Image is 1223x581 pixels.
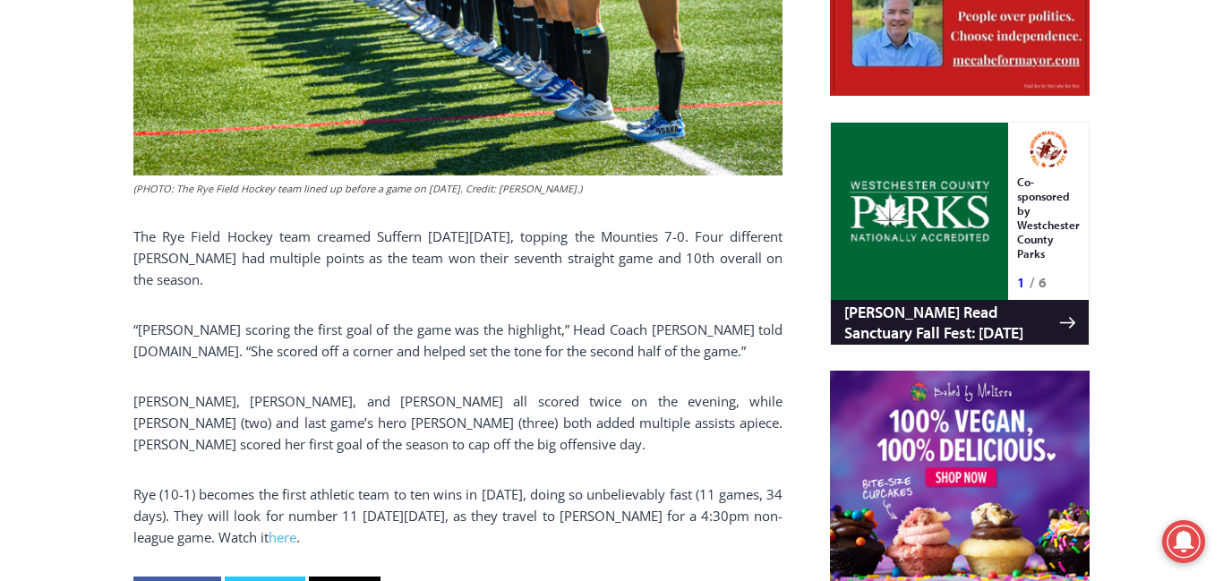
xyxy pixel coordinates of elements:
[133,319,783,362] p: “[PERSON_NAME] scoring the first goal of the game was the highlight,” Head Coach [PERSON_NAME] to...
[452,1,846,174] div: Apply Now <> summer and RHS senior internships available
[133,483,783,548] p: Rye (10-1) becomes the first athletic team to ten wins in [DATE], doing so unbelievably fast (11 ...
[468,178,830,218] span: Intern @ [DOMAIN_NAME]
[431,174,868,223] a: Intern @ [DOMAIN_NAME]
[269,528,296,546] a: here
[14,180,229,221] h4: [PERSON_NAME] Read Sanctuary Fall Fest: [DATE]
[200,151,204,169] div: /
[1,178,259,223] a: [PERSON_NAME] Read Sanctuary Fall Fest: [DATE]
[187,151,195,169] div: 1
[133,390,783,455] p: [PERSON_NAME], [PERSON_NAME], and [PERSON_NAME] all scored twice on the evening, while [PERSON_NA...
[209,151,217,169] div: 6
[133,226,783,290] p: The Rye Field Hockey team creamed Suffern [DATE][DATE], topping the Mounties 7-0. Four different ...
[1,1,178,178] img: s_800_29ca6ca9-f6cc-433c-a631-14f6620ca39b.jpeg
[133,181,783,197] figcaption: (PHOTO: The Rye Field Hockey team lined up before a game on [DATE]. Credit: [PERSON_NAME].)
[187,53,250,147] div: Co-sponsored by Westchester County Parks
